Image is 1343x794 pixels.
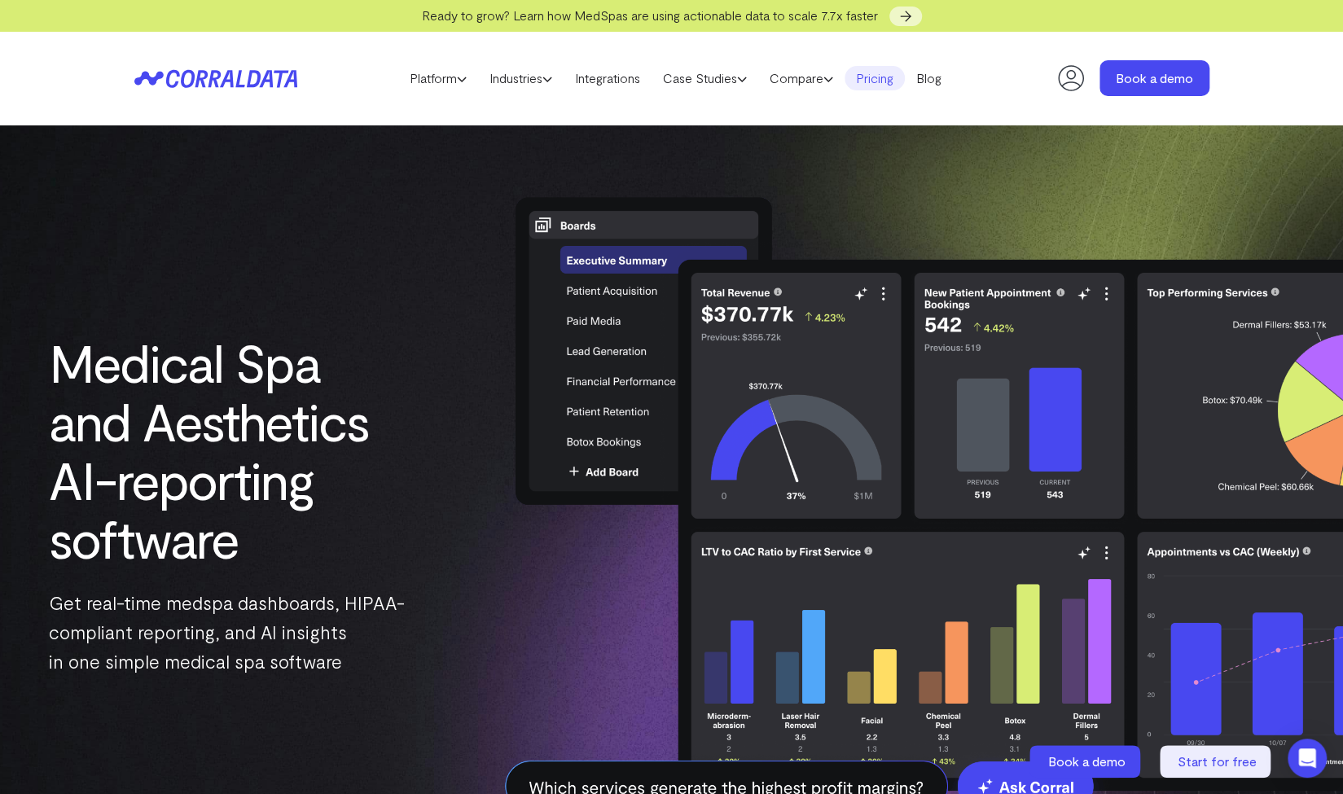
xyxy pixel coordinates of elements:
a: Case Studies [652,66,758,90]
a: Blog [905,66,953,90]
span: Start for free [1178,753,1257,769]
a: Platform [398,66,478,90]
span: Ready to grow? Learn how MedSpas are using actionable data to scale 7.7x faster [422,7,878,23]
a: Integrations [564,66,652,90]
a: Compare [758,66,845,90]
div: Open Intercom Messenger [1288,739,1327,778]
a: Industries [478,66,564,90]
a: Pricing [845,66,905,90]
a: Book a demo [1099,60,1209,96]
a: Book a demo [1029,745,1143,778]
p: Get real-time medspa dashboards, HIPAA-compliant reporting, and AI insights in one simple medical... [49,588,406,676]
a: Start for free [1160,745,1274,778]
h1: Medical Spa and Aesthetics AI-reporting software [49,333,406,568]
span: Book a demo [1048,753,1126,769]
